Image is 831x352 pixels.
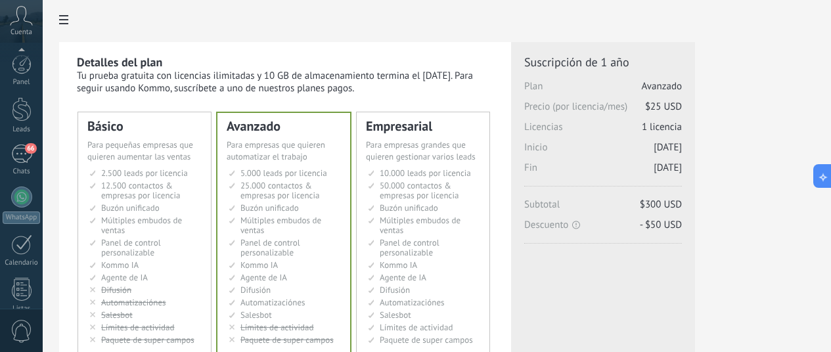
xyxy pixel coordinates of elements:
span: 2.500 leads por licencia [101,167,188,179]
span: Para pequeñas empresas que quieren aumentar las ventas [87,139,193,162]
div: Calendario [3,259,41,267]
span: Buzón unificado [380,202,438,213]
div: WhatsApp [3,211,40,224]
span: Kommo IA [240,259,278,271]
span: 10.000 leads por licencia [380,167,471,179]
span: Buzón unificado [240,202,299,213]
span: Inicio [524,141,682,162]
div: Empresarial [366,120,480,133]
span: Subtotal [524,198,682,219]
span: Límites de actividad [380,322,453,333]
div: Listas [3,305,41,313]
span: Suscripción de 1 año [524,55,682,70]
span: 66 [25,143,36,154]
div: Panel [3,78,41,87]
span: Difusión [240,284,271,296]
span: 5.000 leads por licencia [240,167,327,179]
span: Difusión [380,284,410,296]
div: Básico [87,120,202,133]
span: Límites de actividad [240,322,314,333]
span: Plan [524,80,682,100]
span: Difusión [101,284,131,296]
span: - $50 USD [640,219,682,231]
div: Chats [3,167,41,176]
span: Múltiples embudos de ventas [240,215,321,236]
span: Fin [524,162,682,182]
div: Tu prueba gratuita con licencias ilimitadas y 10 GB de almacenamiento termina el [DATE]. Para seg... [77,70,495,95]
span: Múltiples embudos de ventas [101,215,182,236]
div: Leads [3,125,41,134]
span: 25.000 contactos & empresas por licencia [240,180,319,201]
span: [DATE] [654,141,682,154]
span: Múltiples embudos de ventas [380,215,460,236]
span: Para empresas grandes que quieren gestionar varios leads [366,139,476,162]
span: Salesbot [101,309,133,320]
span: Agente de IA [101,272,148,283]
span: Avanzado [642,80,682,93]
span: Automatizaciónes [101,297,166,308]
span: [DATE] [654,162,682,174]
span: Buzón unificado [101,202,160,213]
div: Avanzado [227,120,341,133]
span: Para empresas que quieren automatizar el trabajo [227,139,325,162]
span: Kommo IA [380,259,417,271]
span: Límites de actividad [101,322,175,333]
span: Kommo IA [101,259,139,271]
span: Panel de control personalizable [101,237,161,258]
span: Paquete de super campos [380,334,473,345]
span: Panel de control personalizable [240,237,300,258]
span: Automatizaciónes [380,297,445,308]
span: Paquete de super campos [101,334,194,345]
span: Agente de IA [240,272,287,283]
span: $25 USD [645,100,682,113]
span: Paquete de super campos [240,334,334,345]
span: Precio (por licencia/mes) [524,100,682,121]
span: 1 licencia [642,121,682,133]
b: Detalles del plan [77,55,162,70]
span: Agente de IA [380,272,426,283]
span: 50.000 contactos & empresas por licencia [380,180,459,201]
span: $300 USD [640,198,682,211]
span: Automatizaciónes [240,297,305,308]
span: Panel de control personalizable [380,237,439,258]
span: 12.500 contactos & empresas por licencia [101,180,180,201]
span: Salesbot [380,309,411,320]
span: Salesbot [240,309,272,320]
span: Descuento [524,219,682,231]
span: Cuenta [11,28,32,37]
span: Licencias [524,121,682,141]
